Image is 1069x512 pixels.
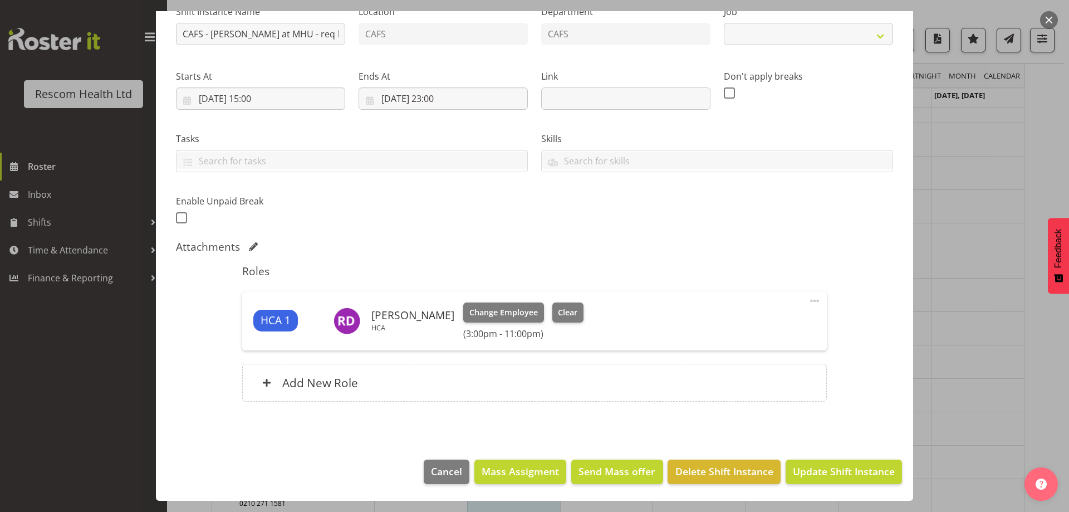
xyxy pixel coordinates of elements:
span: Delete Shift Instance [675,464,773,479]
button: Send Mass offer [571,460,663,484]
span: Cancel [431,464,462,479]
h6: (3:00pm - 11:00pm) [463,328,583,339]
button: Delete Shift Instance [668,460,780,484]
img: raewyn-dunn6906.jpg [334,308,360,334]
label: Department [541,5,710,18]
label: Job [724,5,893,18]
input: Search for skills [542,152,893,169]
span: Change Employee [469,306,538,319]
h6: [PERSON_NAME] [371,309,454,321]
span: HCA 1 [261,313,291,329]
span: Feedback [1053,229,1063,268]
label: Link [541,70,710,83]
label: Don't apply breaks [724,70,893,83]
button: Feedback - Show survey [1048,218,1069,294]
span: Update Shift Instance [793,464,895,479]
span: Clear [558,306,577,319]
label: Ends At [359,70,528,83]
input: Shift Instance Name [176,23,345,45]
label: Location [359,5,528,18]
h5: Roles [242,265,826,278]
button: Clear [552,303,584,323]
button: Change Employee [463,303,544,323]
input: Click to select... [176,87,345,110]
button: Update Shift Instance [786,460,902,484]
label: Tasks [176,132,528,145]
h5: Attachments [176,240,240,253]
span: Mass Assigment [482,464,559,479]
input: Search for tasks [176,152,527,169]
p: HCA [371,323,454,332]
button: Cancel [424,460,469,484]
label: Starts At [176,70,345,83]
label: Skills [541,132,893,145]
input: Click to select... [359,87,528,110]
img: help-xxl-2.png [1036,479,1047,490]
label: Shift Instance Name [176,5,345,18]
span: Send Mass offer [578,464,655,479]
h6: Add New Role [282,376,358,390]
button: Mass Assigment [474,460,566,484]
label: Enable Unpaid Break [176,194,345,208]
